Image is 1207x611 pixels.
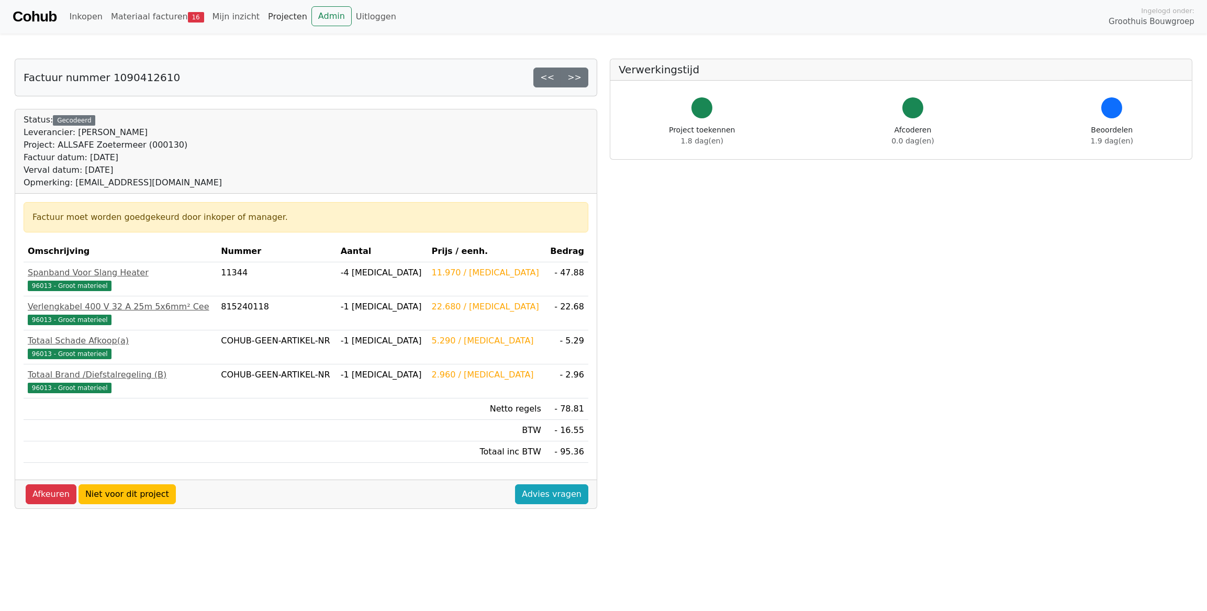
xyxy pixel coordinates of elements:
a: >> [561,68,588,87]
span: 16 [188,12,204,23]
div: Totaal Brand /Diefstalregeling (B) [28,369,213,381]
span: Ingelogd onder: [1141,6,1194,16]
div: 22.680 / [MEDICAL_DATA] [432,301,541,313]
div: Verval datum: [DATE] [24,164,222,176]
td: - 16.55 [545,420,588,441]
td: - 95.36 [545,441,588,463]
span: 1.8 dag(en) [681,137,723,145]
a: Admin [311,6,352,26]
span: 96013 - Groot materieel [28,349,111,359]
td: - 5.29 [545,330,588,364]
td: - 2.96 [545,364,588,398]
div: Spanband Voor Slang Heater [28,266,213,279]
td: 11344 [217,262,336,296]
div: 11.970 / [MEDICAL_DATA] [432,266,541,279]
a: Spanband Voor Slang Heater96013 - Groot materieel [28,266,213,292]
a: Mijn inzicht [208,6,264,27]
a: << [533,68,561,87]
a: Materiaal facturen16 [107,6,208,27]
div: Verlengkabel 400 V 32 A 25m 5x6mm² Cee [28,301,213,313]
div: Factuur datum: [DATE] [24,151,222,164]
a: Verlengkabel 400 V 32 A 25m 5x6mm² Cee96013 - Groot materieel [28,301,213,326]
a: Niet voor dit project [79,484,176,504]
div: Project: ALLSAFE Zoetermeer (000130) [24,139,222,151]
td: COHUB-GEEN-ARTIKEL-NR [217,364,336,398]
div: Leverancier: [PERSON_NAME] [24,126,222,139]
h5: Factuur nummer 1090412610 [24,71,180,84]
a: Totaal Brand /Diefstalregeling (B)96013 - Groot materieel [28,369,213,394]
td: BTW [428,420,545,441]
th: Bedrag [545,241,588,262]
th: Prijs / eenh. [428,241,545,262]
a: Afkeuren [26,484,76,504]
span: 1.9 dag(en) [1091,137,1133,145]
td: Totaal inc BTW [428,441,545,463]
a: Inkopen [65,6,106,27]
div: Opmerking: [EMAIL_ADDRESS][DOMAIN_NAME] [24,176,222,189]
a: Cohub [13,4,57,29]
div: -1 [MEDICAL_DATA] [341,335,423,347]
th: Nummer [217,241,336,262]
span: 96013 - Groot materieel [28,315,111,325]
th: Aantal [337,241,428,262]
a: Projecten [264,6,311,27]
div: Status: [24,114,222,189]
td: - 78.81 [545,398,588,420]
div: Gecodeerd [53,115,95,126]
div: Beoordelen [1091,125,1133,147]
td: Netto regels [428,398,545,420]
div: 2.960 / [MEDICAL_DATA] [432,369,541,381]
th: Omschrijving [24,241,217,262]
div: 5.290 / [MEDICAL_DATA] [432,335,541,347]
a: Uitloggen [352,6,400,27]
td: COHUB-GEEN-ARTIKEL-NR [217,330,336,364]
span: 96013 - Groot materieel [28,383,111,393]
div: -1 [MEDICAL_DATA] [341,369,423,381]
span: 0.0 dag(en) [891,137,934,145]
span: 96013 - Groot materieel [28,281,111,291]
div: -1 [MEDICAL_DATA] [341,301,423,313]
h5: Verwerkingstijd [619,63,1183,76]
td: - 47.88 [545,262,588,296]
td: - 22.68 [545,296,588,330]
span: Groothuis Bouwgroep [1109,16,1194,28]
a: Totaal Schade Afkoop(a)96013 - Groot materieel [28,335,213,360]
td: 815240118 [217,296,336,330]
div: Afcoderen [891,125,934,147]
div: Totaal Schade Afkoop(a) [28,335,213,347]
div: -4 [MEDICAL_DATA] [341,266,423,279]
div: Factuur moet worden goedgekeurd door inkoper of manager. [32,211,579,224]
div: Project toekennen [669,125,735,147]
a: Advies vragen [515,484,588,504]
